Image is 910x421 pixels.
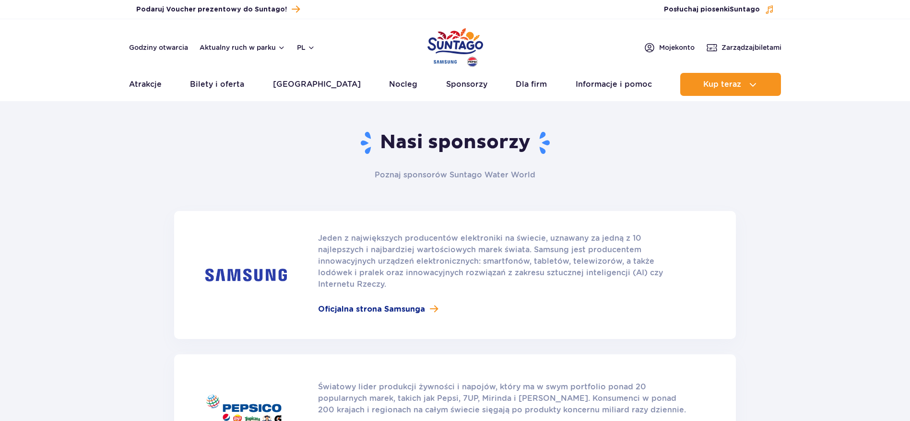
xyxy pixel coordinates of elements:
[427,24,483,68] a: Park of Poland
[318,304,425,315] span: Oficjalna strona Samsunga
[576,73,652,96] a: Informacje i pomoc
[129,73,162,96] a: Atrakcje
[318,304,688,315] a: Oficjalna strona Samsunga
[136,5,287,14] span: Podaruj Voucher prezentowy do Suntago!
[174,130,736,155] h1: Nasi sponsorzy
[664,5,760,14] span: Posłuchaj piosenki
[664,5,774,14] button: Posłuchaj piosenkiSuntago
[680,73,781,96] button: Kup teraz
[190,73,244,96] a: Bilety i oferta
[318,381,688,416] p: Światowy lider produkcji żywności i napojów, który ma w swym portfolio ponad 20 popularnych marek...
[706,42,781,53] a: Zarządzajbiletami
[297,43,315,52] button: pl
[516,73,547,96] a: Dla firm
[273,73,361,96] a: [GEOGRAPHIC_DATA]
[721,43,781,52] span: Zarządzaj biletami
[205,269,287,281] img: Samsung
[659,43,695,52] span: Moje konto
[389,73,417,96] a: Nocleg
[446,73,487,96] a: Sponsorzy
[200,44,285,51] button: Aktualny ruch w parku
[318,233,688,290] p: Jeden z największych producentów elektroniki na świecie, uznawany za jedną z 10 najlepszych i naj...
[319,170,592,180] h2: Poznaj sponsorów Suntago Water World
[136,3,300,16] a: Podaruj Voucher prezentowy do Suntago!
[129,43,188,52] a: Godziny otwarcia
[730,6,760,13] span: Suntago
[703,80,741,89] span: Kup teraz
[644,42,695,53] a: Mojekonto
